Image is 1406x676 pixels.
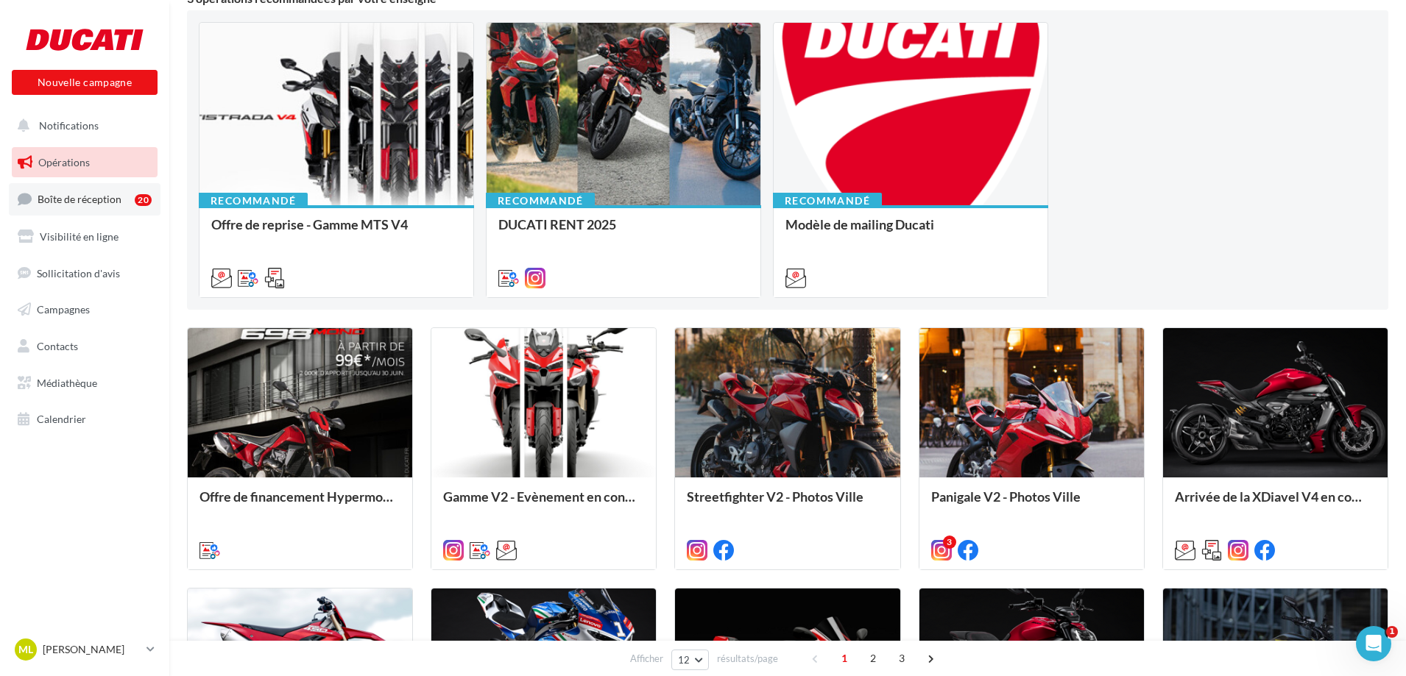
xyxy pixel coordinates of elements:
[9,147,160,178] a: Opérations
[37,303,90,316] span: Campagnes
[486,193,595,209] div: Recommandé
[1175,489,1376,519] div: Arrivée de la XDiavel V4 en concession
[199,193,308,209] div: Recommandé
[9,110,155,141] button: Notifications
[1386,626,1398,638] span: 1
[943,536,956,549] div: 3
[37,413,86,425] span: Calendrier
[9,221,160,252] a: Visibilité en ligne
[785,217,1036,246] div: Modèle de mailing Ducati
[717,652,778,666] span: résultats/page
[931,489,1132,519] div: Panigale V2 - Photos Ville
[199,489,400,519] div: Offre de financement Hypermotard 698 Mono
[9,183,160,215] a: Boîte de réception20
[861,647,885,670] span: 2
[38,193,121,205] span: Boîte de réception
[9,258,160,289] a: Sollicitation d'avis
[12,70,158,95] button: Nouvelle campagne
[38,156,90,168] span: Opérations
[9,294,160,325] a: Campagnes
[630,652,663,666] span: Afficher
[211,217,462,246] div: Offre de reprise - Gamme MTS V4
[890,647,914,670] span: 3
[43,642,141,657] p: [PERSON_NAME]
[12,636,158,663] a: ML [PERSON_NAME]
[9,331,160,362] a: Contacts
[443,489,644,519] div: Gamme V2 - Evènement en concession
[9,368,160,399] a: Médiathèque
[671,650,709,670] button: 12
[773,193,882,209] div: Recommandé
[37,377,97,389] span: Médiathèque
[687,489,888,519] div: Streetfighter V2 - Photos Ville
[39,119,99,132] span: Notifications
[37,266,120,279] span: Sollicitation d'avis
[135,194,152,206] div: 20
[9,404,160,435] a: Calendrier
[678,654,690,666] span: 12
[37,340,78,352] span: Contacts
[18,642,33,657] span: ML
[498,217,749,246] div: DUCATI RENT 2025
[1356,626,1391,661] iframe: Intercom live chat
[833,647,856,670] span: 1
[40,230,119,243] span: Visibilité en ligne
